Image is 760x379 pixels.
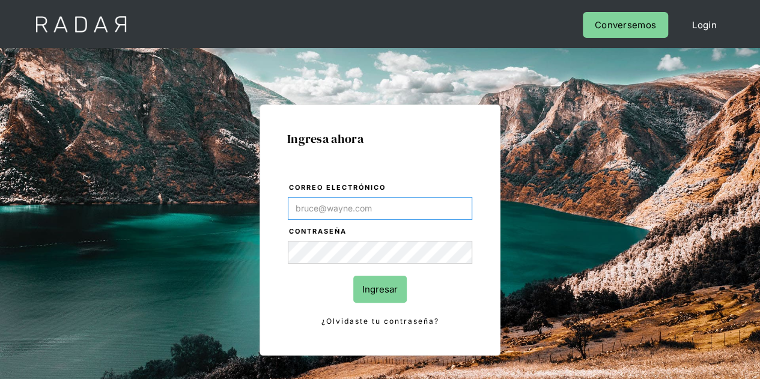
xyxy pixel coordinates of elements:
[289,226,472,238] label: Contraseña
[287,181,473,328] form: Login Form
[288,315,472,328] a: ¿Olvidaste tu contraseña?
[680,12,729,38] a: Login
[353,276,407,303] input: Ingresar
[583,12,668,38] a: Conversemos
[289,182,472,194] label: Correo electrónico
[288,197,472,220] input: bruce@wayne.com
[287,132,473,145] h1: Ingresa ahora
